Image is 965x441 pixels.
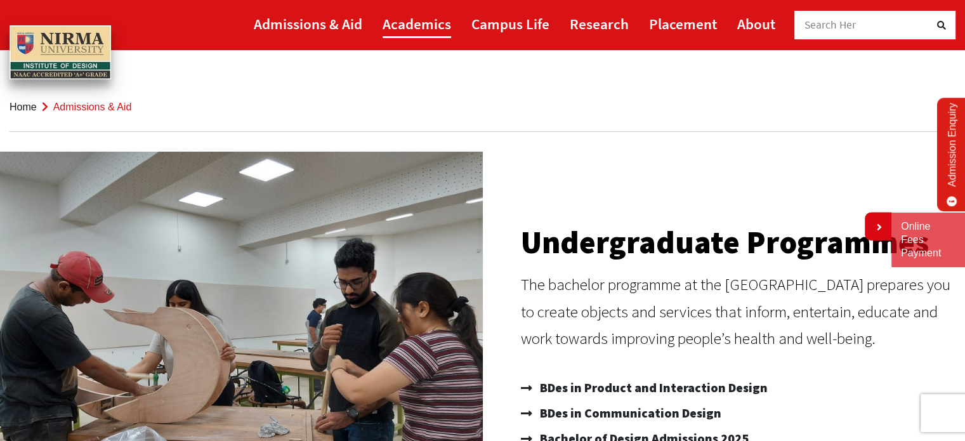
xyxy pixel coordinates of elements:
[737,10,775,38] a: About
[10,82,955,132] nav: breadcrumb
[537,375,768,400] span: BDes in Product and Interaction Design
[53,102,132,112] span: Admissions & Aid
[570,10,629,38] a: Research
[10,25,111,80] img: main_logo
[521,271,953,352] p: The bachelor programme at the [GEOGRAPHIC_DATA] prepares you to create objects and services that ...
[383,10,451,38] a: Academics
[254,10,362,38] a: Admissions & Aid
[10,102,37,112] a: Home
[804,18,857,32] span: Search Her
[471,10,549,38] a: Campus Life
[649,10,717,38] a: Placement
[901,220,955,260] a: Online Fees Payment
[521,227,953,258] h2: Undergraduate Programmes
[521,400,953,426] a: BDes in Communication Design
[521,375,953,400] a: BDes in Product and Interaction Design
[537,400,721,426] span: BDes in Communication Design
